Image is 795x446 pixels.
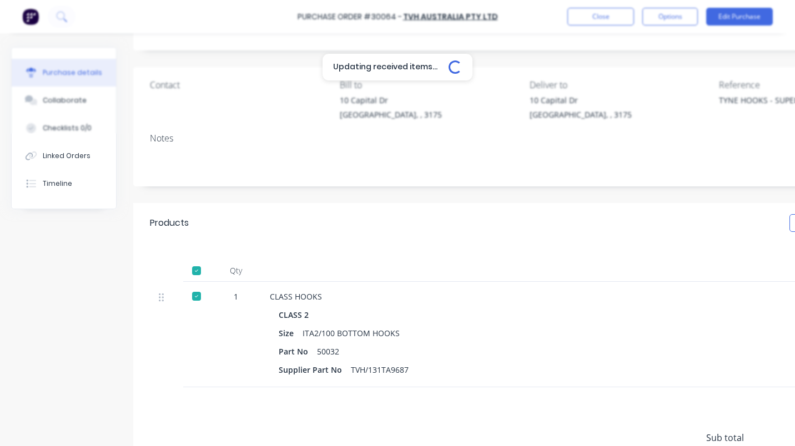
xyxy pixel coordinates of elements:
[279,343,317,359] div: Part No
[211,260,261,282] div: Qty
[150,216,189,230] div: Products
[303,325,400,341] div: ITA2/100 BOTTOM HOOKS
[317,343,339,359] div: 50032
[12,170,116,197] button: Timeline
[279,325,303,341] div: Size
[279,307,313,323] div: CLASS 2
[12,142,116,170] button: Linked Orders
[43,179,72,189] div: Timeline
[706,431,789,444] span: Sub total
[220,291,252,302] div: 1
[351,362,409,378] div: TVH/131TA9687
[43,151,90,161] div: Linked Orders
[279,362,351,378] div: Supplier Part No
[323,54,472,80] div: Updating received items...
